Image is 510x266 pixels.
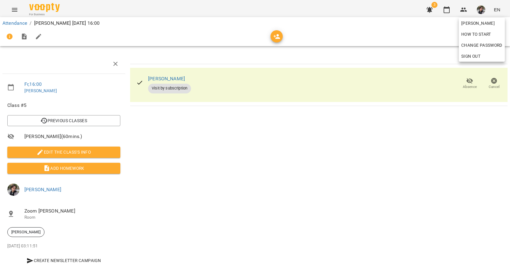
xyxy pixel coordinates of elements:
[459,18,505,29] a: [PERSON_NAME]
[461,20,502,27] span: [PERSON_NAME]
[461,42,502,49] span: Change Password
[461,31,491,38] span: How to start
[459,40,505,51] a: Change Password
[461,53,480,60] span: Sign Out
[459,29,494,40] a: How to start
[459,51,505,62] button: Sign Out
